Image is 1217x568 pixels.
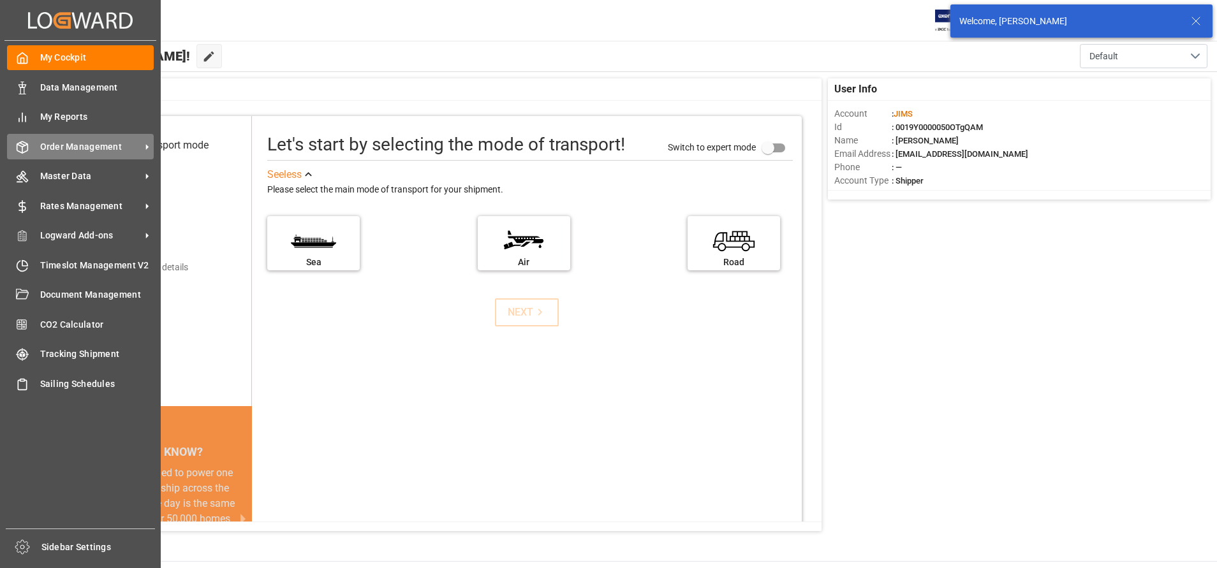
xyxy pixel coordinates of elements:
div: Add shipping details [108,261,188,274]
span: Switch to expert mode [668,142,756,152]
span: : [EMAIL_ADDRESS][DOMAIN_NAME] [892,149,1028,159]
span: Order Management [40,140,141,154]
img: Exertis%20JAM%20-%20Email%20Logo.jpg_1722504956.jpg [935,10,979,32]
span: Tracking Shipment [40,347,154,361]
span: JIMS [894,109,913,119]
span: My Cockpit [40,51,154,64]
div: Road [694,256,774,269]
button: open menu [1080,44,1207,68]
span: Sidebar Settings [41,541,156,554]
span: Logward Add-ons [40,229,141,242]
span: Data Management [40,81,154,94]
span: : [PERSON_NAME] [892,136,959,145]
button: NEXT [495,298,559,326]
div: Select transport mode [110,138,209,153]
a: Tracking Shipment [7,342,154,367]
div: NEXT [508,305,547,320]
span: CO2 Calculator [40,318,154,331]
span: Timeslot Management V2 [40,259,154,272]
span: Default [1089,50,1118,63]
span: Sailing Schedules [40,377,154,391]
div: Please select the main mode of transport for your shipment. [267,182,793,198]
span: : Shipper [892,176,924,186]
span: Account [834,107,892,120]
div: Air [484,256,564,269]
span: Email Address [834,147,892,161]
span: User Info [834,82,877,97]
div: Sea [274,256,353,269]
span: Hello [PERSON_NAME]! [53,44,190,68]
a: Data Management [7,75,154,99]
span: My Reports [40,110,154,124]
span: Rates Management [40,200,141,213]
span: Document Management [40,288,154,302]
a: Sailing Schedules [7,371,154,396]
div: Welcome, [PERSON_NAME] [959,15,1179,28]
span: Name [834,134,892,147]
a: CO2 Calculator [7,312,154,337]
span: Master Data [40,170,141,183]
span: : — [892,163,902,172]
div: See less [267,167,302,182]
span: : 0019Y0000050OTgQAM [892,122,983,132]
a: My Cockpit [7,45,154,70]
a: My Reports [7,105,154,129]
span: Account Type [834,174,892,187]
div: Let's start by selecting the mode of transport! [267,131,625,158]
a: Timeslot Management V2 [7,252,154,277]
span: Id [834,120,892,134]
span: : [892,109,913,119]
span: Phone [834,161,892,174]
a: Document Management [7,282,154,307]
